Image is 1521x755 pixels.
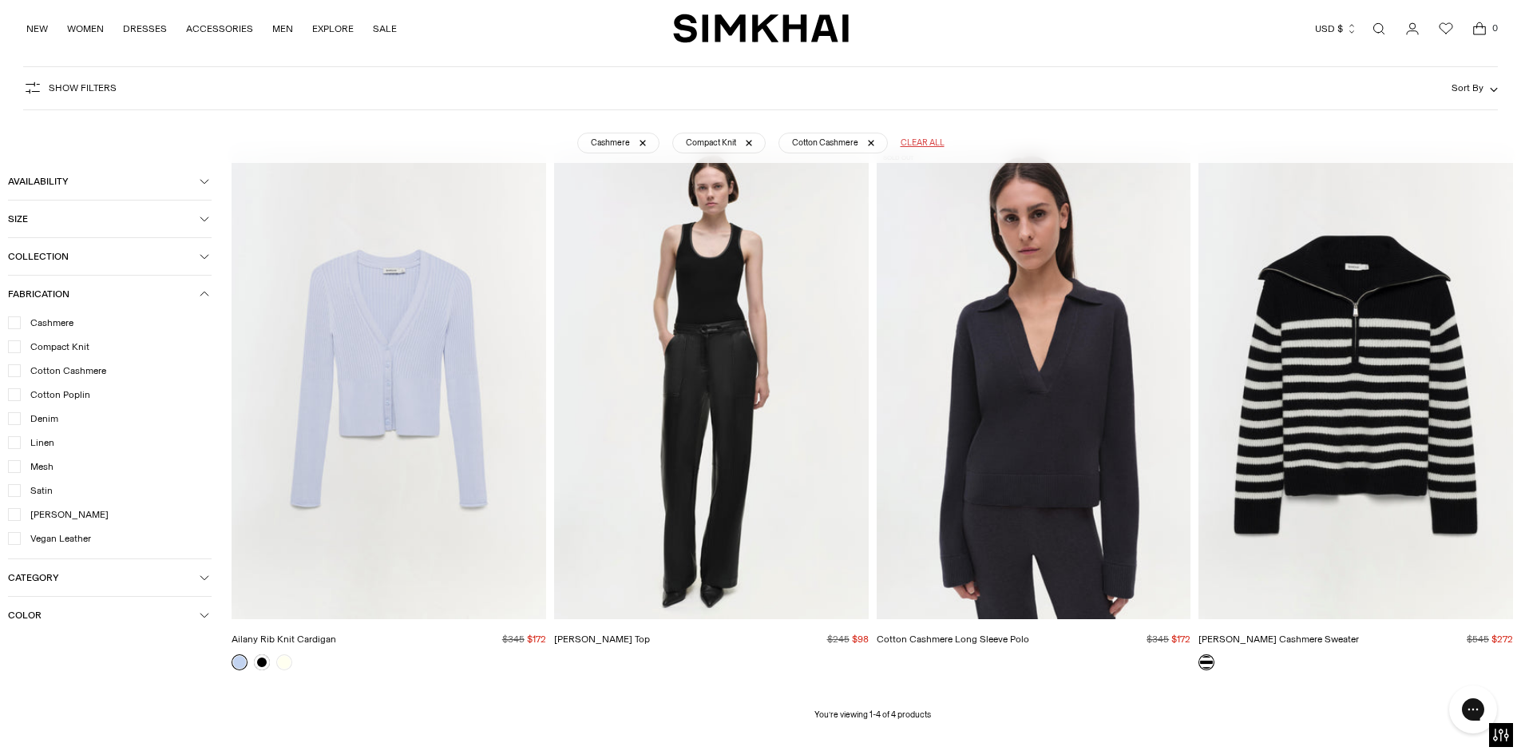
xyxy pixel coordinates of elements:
[877,634,1029,645] a: Cotton Cashmere Long Sleeve Polo
[1491,634,1513,645] span: $272
[232,634,336,645] a: Ailany Rib Knit Cardigan
[67,11,104,46] a: WOMEN
[8,176,200,187] span: Availability
[232,148,546,620] img: Ailany Rib Knit Cardigan
[186,11,253,46] a: ACCESSORIES
[49,82,117,93] span: Show Filters
[272,11,293,46] a: MEN
[814,709,931,721] p: You’re viewing 1-4 of 4 products
[8,610,200,621] span: Color
[8,597,212,634] button: Color
[23,75,117,101] button: Show Filters
[8,572,200,583] span: Category
[21,435,54,450] span: Linen
[123,11,167,46] a: DRESSES
[21,483,53,498] span: Satin
[21,387,90,402] span: Cotton Poplin
[21,459,53,474] span: Mesh
[577,133,659,153] a: Cashmere
[1467,634,1489,645] s: $545
[8,251,200,262] span: Collection
[554,148,869,620] img: Cobain Top
[827,634,850,645] s: $245
[21,531,91,546] span: Vegan Leather
[21,411,58,426] span: Denim
[1198,148,1513,620] img: Landry Cashmere Sweater
[8,288,200,300] span: Fabrication
[1147,634,1169,645] s: $345
[8,559,212,596] button: Category
[1464,13,1495,45] a: Open cart modal
[1430,13,1462,45] a: Wishlist
[1171,634,1190,645] span: $172
[21,340,89,354] span: Compact Knit
[1452,82,1483,93] span: Sort By
[877,148,1191,620] img: Cotton Cashmere Long Sleeve Polo
[373,11,397,46] a: SALE
[527,634,546,645] span: $172
[1315,11,1357,46] button: USD $
[852,634,869,645] span: $98
[21,316,73,330] span: Cashmere
[1198,634,1359,645] a: [PERSON_NAME] Cashmere Sweater
[672,133,766,153] a: Compact Knit
[312,11,354,46] a: EXPLORE
[1363,13,1395,45] a: Open search modal
[502,634,525,645] s: $345
[1441,680,1505,739] iframe: Gorgias live chat messenger
[8,163,212,200] button: Availability
[1452,79,1498,97] button: Sort By
[554,634,650,645] a: [PERSON_NAME] Top
[673,13,849,44] a: SIMKHAI
[8,276,212,312] button: Fabrication
[8,201,212,237] button: Size
[778,133,888,153] a: Cotton Cashmere
[1396,13,1428,45] a: Go to the account page
[1487,21,1502,35] span: 0
[8,238,212,275] button: Collection
[21,364,106,378] span: Cotton Cashmere
[8,213,200,225] span: Size
[901,137,945,149] span: Clear all
[26,11,48,46] a: NEW
[21,507,109,522] span: [PERSON_NAME]
[901,133,945,153] a: Clear all
[13,694,160,742] iframe: Sign Up via Text for Offers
